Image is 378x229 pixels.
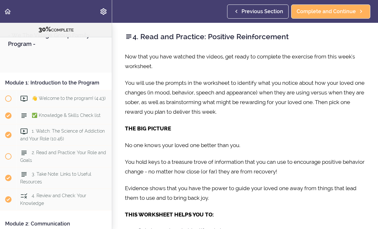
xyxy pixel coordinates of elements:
[32,113,101,118] span: ✅ Knowledge & Skills Check list
[242,8,283,15] span: Previous Section
[4,8,12,15] svg: Back to course curriculum
[125,31,365,42] h2: 4. Read and Practice: Positive Reinforcement
[297,8,356,15] span: Complete and Continue
[20,150,106,163] span: 2. Read and Practice: Your Role and Goals
[32,96,106,101] span: 👋 Welcome to the program! (4:43)
[125,125,171,132] strong: THE BIG PICTURE
[8,25,104,34] div: COMPLETE
[100,8,107,15] svg: Settings Menu
[125,211,214,218] strong: THIS WORKSHEET HELPS YOU TO:
[20,193,86,206] span: 4. Review and Check: Your Knowledge
[20,128,105,141] span: 1. Watch: The Science of Addiction and Your Role (10:46)
[291,4,370,19] a: Complete and Continue
[20,172,91,184] span: 3. Take Note: Links to Useful Resources
[125,159,365,175] span: You hold keys to a treasure trove of information that you can use to encourage positive behavior ...
[125,142,240,148] span: No one knows your loved one better than you.
[38,25,51,33] span: 30%
[227,4,289,19] a: Previous Section
[125,80,365,115] span: You will use the prompts in the worksheet to identify what you notice about how your loved one ch...
[125,185,357,201] span: Evidence shows that you have the power to guide your loved one away from things that lead them to...
[125,53,355,69] span: Now that you have watched the videos, get ready to complete the exercise from this week's worksheet.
